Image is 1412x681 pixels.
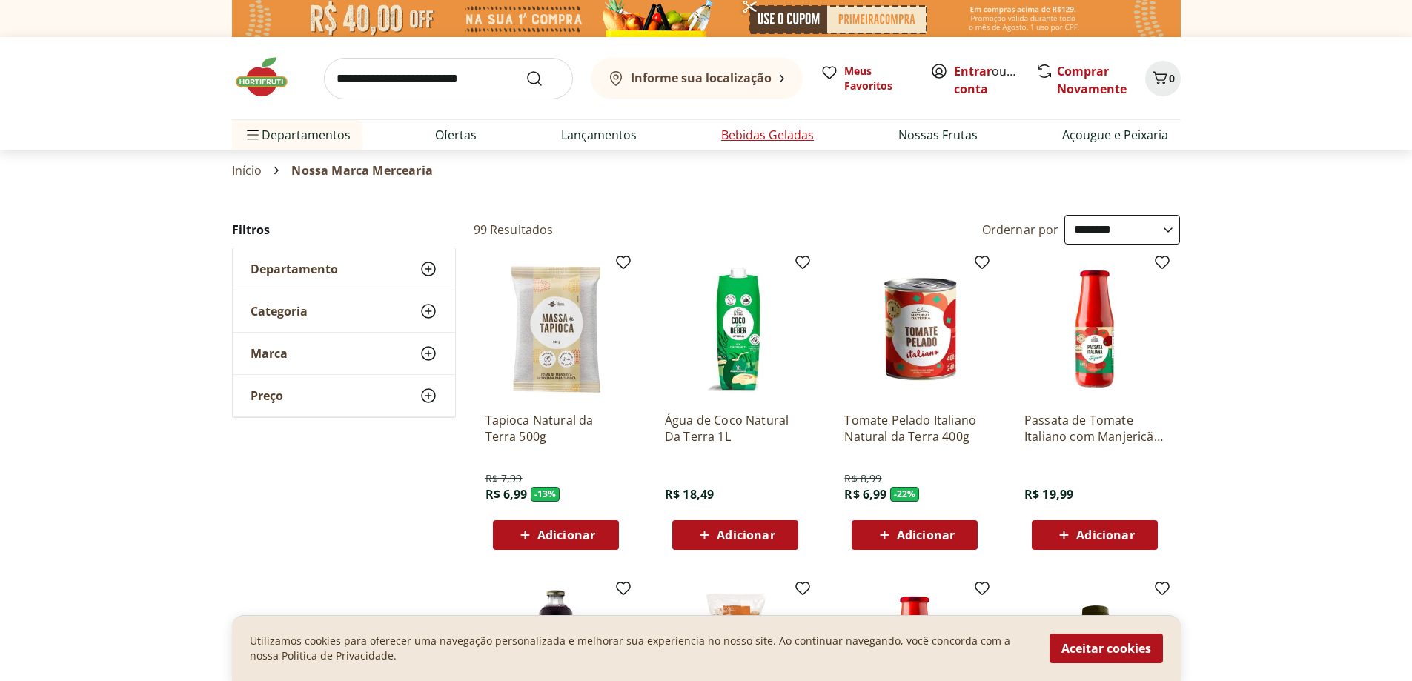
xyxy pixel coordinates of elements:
a: Bebidas Geladas [721,126,814,144]
a: Tomate Pelado Italiano Natural da Terra 400g [844,412,985,445]
span: - 22 % [890,487,920,502]
h2: Filtros [232,215,456,245]
button: Adicionar [852,520,978,550]
a: Meus Favoritos [821,64,912,93]
img: Tomate Pelado Italiano Natural da Terra 400g [844,259,985,400]
span: Adicionar [537,529,595,541]
span: Meus Favoritos [844,64,912,93]
b: Informe sua localização [631,70,772,86]
span: Nossa Marca Mercearia [291,164,432,177]
button: Marca [233,333,455,374]
button: Adicionar [1032,520,1158,550]
a: Água de Coco Natural Da Terra 1L [665,412,806,445]
span: Preço [251,388,283,403]
p: Utilizamos cookies para oferecer uma navegação personalizada e melhorar sua experiencia no nosso ... [250,634,1032,663]
button: Submit Search [526,70,561,87]
a: Criar conta [954,63,1035,97]
img: Tapioca Natural da Terra 500g [485,259,626,400]
h2: 99 Resultados [474,222,554,238]
span: 0 [1169,71,1175,85]
span: R$ 19,99 [1024,486,1073,502]
label: Ordernar por [982,222,1059,238]
button: Adicionar [493,520,619,550]
a: Início [232,164,262,177]
button: Aceitar cookies [1050,634,1163,663]
span: ou [954,62,1020,98]
span: Adicionar [897,529,955,541]
button: Departamento [233,248,455,290]
a: Ofertas [435,126,477,144]
span: R$ 7,99 [485,471,523,486]
span: Departamentos [244,117,351,153]
input: search [324,58,573,99]
a: Comprar Novamente [1057,63,1127,97]
span: Adicionar [1076,529,1134,541]
a: Passata de Tomate Italiano com Manjericão Natural da Terra 680g [1024,412,1165,445]
button: Informe sua localização [591,58,803,99]
button: Adicionar [672,520,798,550]
span: R$ 18,49 [665,486,714,502]
button: Categoria [233,290,455,332]
button: Preço [233,375,455,416]
span: - 13 % [531,487,560,502]
span: R$ 8,99 [844,471,881,486]
span: Marca [251,346,288,361]
a: Nossas Frutas [898,126,978,144]
a: Açougue e Peixaria [1062,126,1168,144]
button: Menu [244,117,262,153]
span: R$ 6,99 [844,486,886,502]
a: Entrar [954,63,992,79]
button: Carrinho [1145,61,1181,96]
span: Categoria [251,304,308,319]
span: Departamento [251,262,338,276]
span: Adicionar [717,529,775,541]
img: Água de Coco Natural Da Terra 1L [665,259,806,400]
a: Tapioca Natural da Terra 500g [485,412,626,445]
span: R$ 6,99 [485,486,528,502]
a: Lançamentos [561,126,637,144]
img: Hortifruti [232,55,306,99]
img: Passata de Tomate Italiano com Manjericão Natural da Terra 680g [1024,259,1165,400]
